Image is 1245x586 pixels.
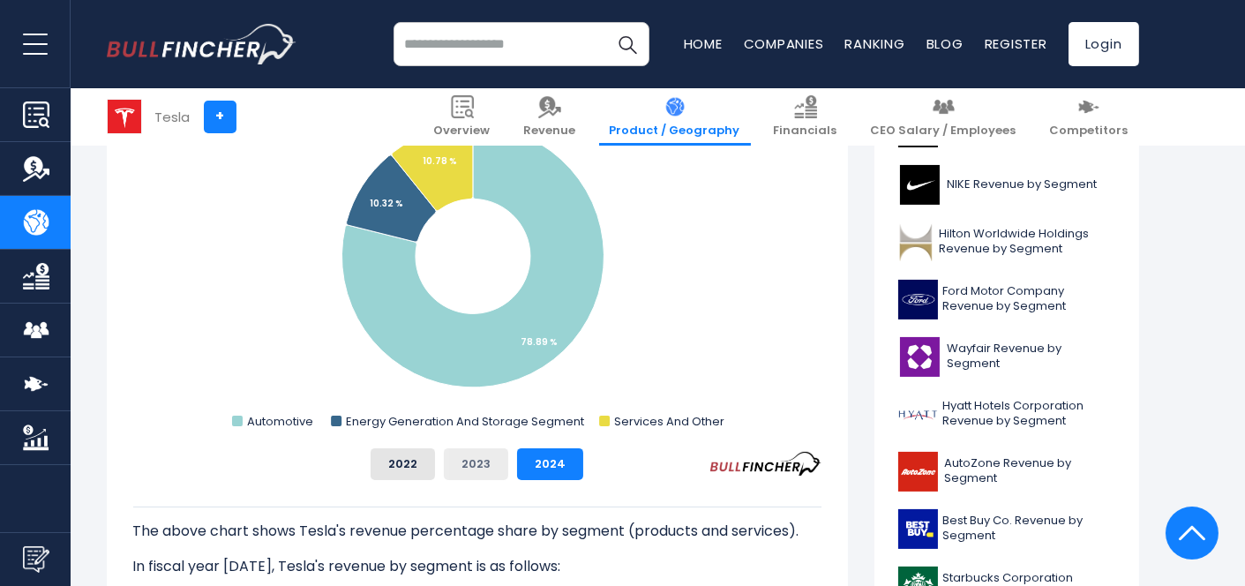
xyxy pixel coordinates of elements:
[898,165,942,205] img: NKE logo
[888,390,1126,439] a: Hyatt Hotels Corporation Revenue by Segment
[985,34,1047,53] a: Register
[684,34,723,53] a: Home
[888,333,1126,381] a: Wayfair Revenue by Segment
[898,452,940,492] img: AZO logo
[610,124,740,139] span: Product / Geography
[444,448,508,480] button: 2023
[943,399,1115,429] span: Hyatt Hotels Corporation Revenue by Segment
[108,100,141,133] img: TSLA logo
[614,413,724,430] text: Services And Other
[434,124,491,139] span: Overview
[845,34,905,53] a: Ranking
[898,222,934,262] img: HLT logo
[605,22,649,66] button: Search
[943,514,1115,544] span: Best Buy Co. Revenue by Segment
[888,161,1126,209] a: NIKE Revenue by Segment
[871,124,1016,139] span: CEO Salary / Employees
[599,88,751,146] a: Product / Geography
[947,342,1115,372] span: Wayfair Revenue by Segment
[133,521,821,542] p: The above chart shows Tesla's revenue percentage share by segment (products and services).
[521,335,558,349] tspan: 78.89 %
[107,24,296,64] a: Go to homepage
[888,275,1126,324] a: Ford Motor Company Revenue by Segment
[1039,88,1139,146] a: Competitors
[107,24,296,64] img: bullfincher logo
[944,456,1114,486] span: AutoZone Revenue by Segment
[423,154,457,168] tspan: 10.78 %
[888,447,1126,496] a: AutoZone Revenue by Segment
[898,394,938,434] img: H logo
[763,88,848,146] a: Financials
[774,124,837,139] span: Financials
[370,197,403,210] tspan: 10.32 %
[1069,22,1139,66] a: Login
[898,337,941,377] img: W logo
[1050,124,1129,139] span: Competitors
[517,448,583,480] button: 2024
[898,280,938,319] img: F logo
[424,88,501,146] a: Overview
[926,34,964,53] a: Blog
[371,448,435,480] button: 2022
[744,34,824,53] a: Companies
[133,556,821,577] p: In fiscal year [DATE], Tesla's revenue by segment is as follows:
[247,413,313,430] text: Automotive
[524,124,576,139] span: Revenue
[948,177,1098,192] span: NIKE Revenue by Segment
[943,284,1115,314] span: Ford Motor Company Revenue by Segment
[204,101,236,133] a: +
[898,509,938,549] img: BBY logo
[860,88,1027,146] a: CEO Salary / Employees
[346,413,584,430] text: Energy Generation And Storage Segment
[155,107,191,127] div: Tesla
[888,505,1126,553] a: Best Buy Co. Revenue by Segment
[888,218,1126,267] a: Hilton Worldwide Holdings Revenue by Segment
[133,81,821,434] svg: Tesla's Revenue Share by Segment
[939,227,1114,257] span: Hilton Worldwide Holdings Revenue by Segment
[514,88,587,146] a: Revenue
